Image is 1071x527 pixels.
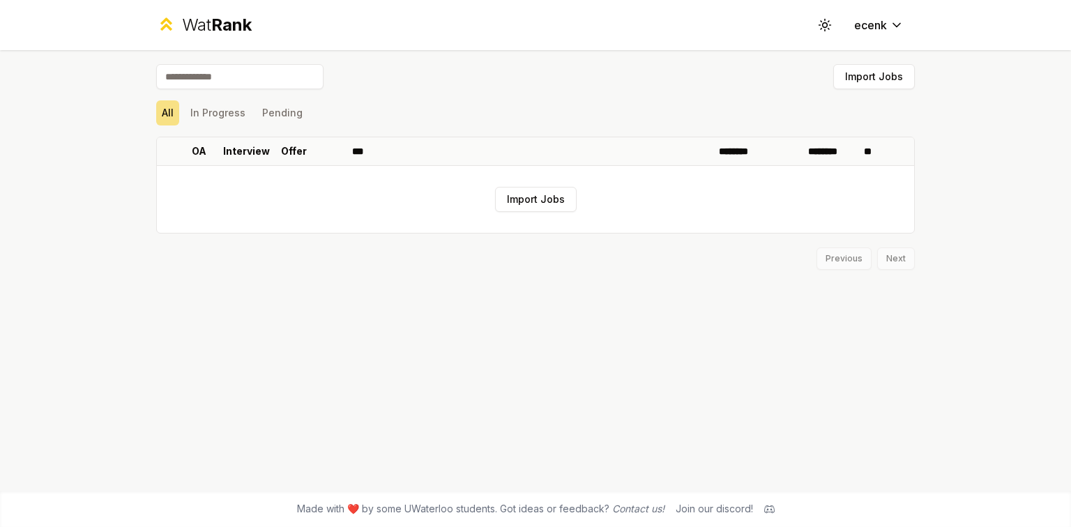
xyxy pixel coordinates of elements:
a: Contact us! [612,503,664,514]
p: OA [192,144,206,158]
button: All [156,100,179,125]
span: ecenk [854,17,887,33]
a: WatRank [156,14,252,36]
span: Rank [211,15,252,35]
p: Interview [223,144,270,158]
div: Join our discord! [676,502,753,516]
p: Offer [281,144,307,158]
div: Wat [182,14,252,36]
button: Import Jobs [495,187,577,212]
button: ecenk [843,13,915,38]
button: In Progress [185,100,251,125]
button: Import Jobs [833,64,915,89]
span: Made with ❤️ by some UWaterloo students. Got ideas or feedback? [297,502,664,516]
button: Pending [257,100,308,125]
